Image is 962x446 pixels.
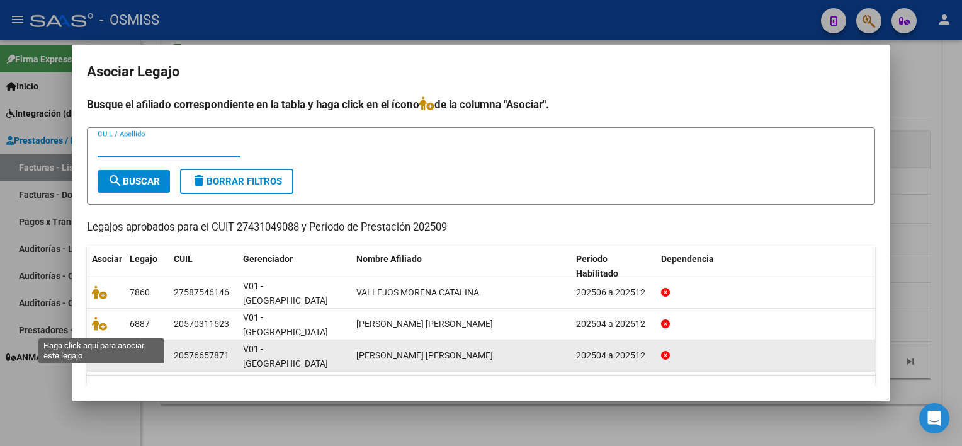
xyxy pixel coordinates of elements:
[919,403,949,433] div: Open Intercom Messenger
[191,173,207,188] mat-icon: delete
[356,350,493,360] span: ESCOBAR GONZALO ALEJO
[174,348,229,363] div: 20576657871
[661,254,714,264] span: Dependencia
[92,254,122,264] span: Asociar
[576,317,651,331] div: 202504 a 202512
[356,254,422,264] span: Nombre Afiliado
[130,350,150,360] span: 7695
[108,176,160,187] span: Buscar
[125,246,169,287] datatable-header-cell: Legajo
[174,317,229,331] div: 20570311523
[243,254,293,264] span: Gerenciador
[169,246,238,287] datatable-header-cell: CUIL
[108,173,123,188] mat-icon: search
[87,246,125,287] datatable-header-cell: Asociar
[576,348,651,363] div: 202504 a 202512
[180,169,293,194] button: Borrar Filtros
[356,287,479,297] span: VALLEJOS MORENA CATALINA
[130,319,150,329] span: 6887
[130,287,150,297] span: 7860
[576,254,618,278] span: Periodo Habilitado
[98,170,170,193] button: Buscar
[87,60,875,84] h2: Asociar Legajo
[174,285,229,300] div: 27587546146
[174,254,193,264] span: CUIL
[130,254,157,264] span: Legajo
[356,319,493,329] span: MIGONI RIVERO TOMAS LAUTARO
[87,220,875,236] p: Legajos aprobados para el CUIT 27431049088 y Período de Prestación 202509
[87,96,875,113] h4: Busque el afiliado correspondiente en la tabla y haga click en el ícono de la columna "Asociar".
[571,246,656,287] datatable-header-cell: Periodo Habilitado
[238,246,351,287] datatable-header-cell: Gerenciador
[87,376,875,408] div: 3 registros
[243,344,328,369] span: V01 - [GEOGRAPHIC_DATA]
[191,176,282,187] span: Borrar Filtros
[243,312,328,337] span: V01 - [GEOGRAPHIC_DATA]
[243,281,328,306] span: V01 - [GEOGRAPHIC_DATA]
[576,285,651,300] div: 202506 a 202512
[351,246,571,287] datatable-header-cell: Nombre Afiliado
[656,246,876,287] datatable-header-cell: Dependencia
